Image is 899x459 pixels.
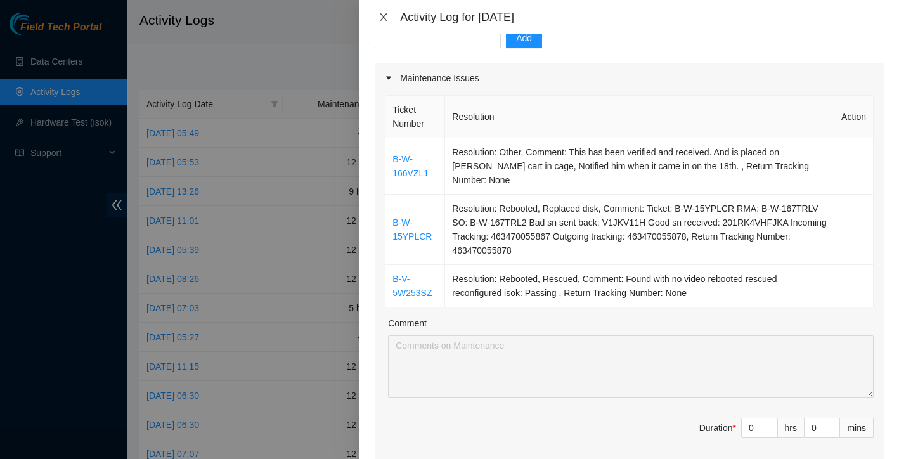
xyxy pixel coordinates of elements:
[375,11,392,23] button: Close
[445,195,834,265] td: Resolution: Rebooted, Replaced disk, Comment: Ticket: B-W-15YPLCR RMA: B-W-167TRLV SO: B-W-167TRL...
[445,265,834,307] td: Resolution: Rebooted, Rescued, Comment: Found with no video rebooted rescued reconfigured isok: P...
[392,217,432,242] a: B-W-15YPLCR
[699,421,736,435] div: Duration
[506,28,542,48] button: Add
[385,96,445,138] th: Ticket Number
[778,418,805,438] div: hrs
[375,63,884,93] div: Maintenance Issues
[392,154,429,178] a: B-W-166VZL1
[834,96,874,138] th: Action
[400,10,884,24] div: Activity Log for [DATE]
[388,316,427,330] label: Comment
[445,138,834,195] td: Resolution: Other, Comment: This has been verified and received. And is placed on [PERSON_NAME] c...
[388,335,874,398] textarea: Comment
[392,274,432,298] a: B-V-5W253SZ
[385,74,392,82] span: caret-right
[378,12,389,22] span: close
[516,31,532,45] span: Add
[445,96,834,138] th: Resolution
[840,418,874,438] div: mins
